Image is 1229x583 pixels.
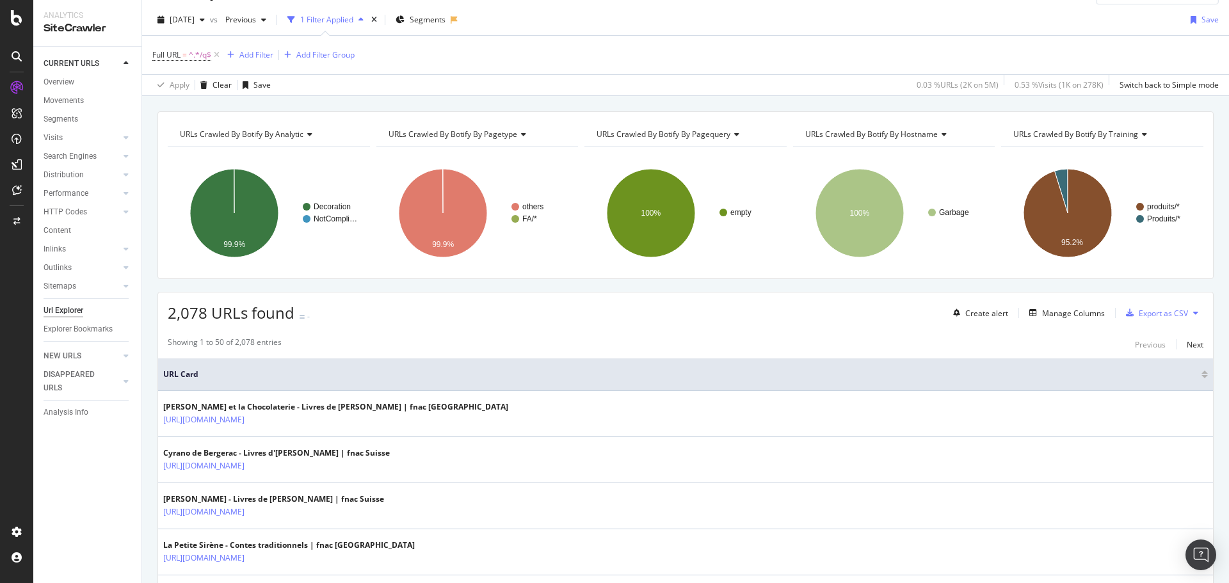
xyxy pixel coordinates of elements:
[965,308,1008,319] div: Create alert
[170,14,195,25] span: 2024 Jun. 1st
[1061,238,1083,247] text: 95.2%
[939,208,969,217] text: Garbage
[44,349,81,363] div: NEW URLS
[803,124,984,145] h4: URLs Crawled By Botify By hostname
[189,46,211,64] span: ^.*/q$
[44,368,120,395] a: DISAPPEARED URLS
[163,506,245,518] a: [URL][DOMAIN_NAME]
[584,157,787,269] svg: A chart.
[594,124,775,145] h4: URLs Crawled By Botify By pagequery
[168,157,370,269] svg: A chart.
[220,14,256,25] span: Previous
[44,113,78,126] div: Segments
[300,14,353,25] div: 1 Filter Applied
[386,124,567,145] h4: URLs Crawled By Botify By pagetype
[314,214,357,223] text: NotCompli…
[44,187,88,200] div: Performance
[44,94,133,108] a: Movements
[163,401,508,413] div: [PERSON_NAME] et la Chocolaterie - Livres de [PERSON_NAME] | fnac [GEOGRAPHIC_DATA]
[1120,79,1219,90] div: Switch back to Simple mode
[1114,75,1219,95] button: Switch back to Simple mode
[1139,308,1188,319] div: Export as CSV
[44,280,120,293] a: Sitemaps
[410,14,446,25] span: Segments
[152,10,210,30] button: [DATE]
[44,113,133,126] a: Segments
[44,21,131,36] div: SiteCrawler
[220,10,271,30] button: Previous
[849,209,869,218] text: 100%
[152,75,189,95] button: Apply
[917,79,999,90] div: 0.03 % URLs ( 2K on 5M )
[1187,337,1203,352] button: Next
[44,168,84,182] div: Distribution
[1001,157,1203,269] svg: A chart.
[239,49,273,60] div: Add Filter
[44,243,66,256] div: Inlinks
[44,243,120,256] a: Inlinks
[163,493,384,505] div: [PERSON_NAME] - Livres de [PERSON_NAME] | fnac Suisse
[1187,339,1203,350] div: Next
[1135,339,1166,350] div: Previous
[1011,124,1192,145] h4: URLs Crawled By Botify By training
[163,413,245,426] a: [URL][DOMAIN_NAME]
[1042,308,1105,319] div: Manage Columns
[1185,539,1216,570] div: Open Intercom Messenger
[314,202,351,211] text: Decoration
[1015,79,1104,90] div: 0.53 % Visits ( 1K on 278K )
[307,311,310,322] div: -
[163,552,245,564] a: [URL][DOMAIN_NAME]
[210,14,220,25] span: vs
[44,94,84,108] div: Movements
[223,240,245,249] text: 99.9%
[44,224,133,237] a: Content
[170,79,189,90] div: Apply
[44,261,72,275] div: Outlinks
[1024,305,1105,321] button: Manage Columns
[389,129,517,140] span: URLs Crawled By Botify By pagetype
[1013,129,1138,140] span: URLs Crawled By Botify By training
[1185,10,1219,30] button: Save
[44,57,120,70] a: CURRENT URLS
[597,129,730,140] span: URLs Crawled By Botify By pagequery
[376,157,579,269] div: A chart.
[522,202,543,211] text: others
[44,10,131,21] div: Analytics
[44,323,113,336] div: Explorer Bookmarks
[300,315,305,319] img: Equal
[1121,303,1188,323] button: Export as CSV
[805,129,938,140] span: URLs Crawled By Botify By hostname
[163,459,245,472] a: [URL][DOMAIN_NAME]
[168,337,282,352] div: Showing 1 to 50 of 2,078 entries
[44,76,133,89] a: Overview
[213,79,232,90] div: Clear
[177,124,358,145] h4: URLs Crawled By Botify By analytic
[369,13,380,26] div: times
[44,150,97,163] div: Search Engines
[1135,337,1166,352] button: Previous
[948,303,1008,323] button: Create alert
[730,208,751,217] text: empty
[44,187,120,200] a: Performance
[641,209,661,218] text: 100%
[44,205,120,219] a: HTTP Codes
[180,129,303,140] span: URLs Crawled By Botify By analytic
[163,369,1198,380] span: URL Card
[793,157,995,269] svg: A chart.
[1147,214,1180,223] text: Produits/*
[253,79,271,90] div: Save
[195,75,232,95] button: Clear
[168,302,294,323] span: 2,078 URLs found
[279,47,355,63] button: Add Filter Group
[237,75,271,95] button: Save
[44,168,120,182] a: Distribution
[44,150,120,163] a: Search Engines
[44,349,120,363] a: NEW URLS
[44,131,63,145] div: Visits
[44,205,87,219] div: HTTP Codes
[44,304,83,317] div: Url Explorer
[44,406,88,419] div: Analysis Info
